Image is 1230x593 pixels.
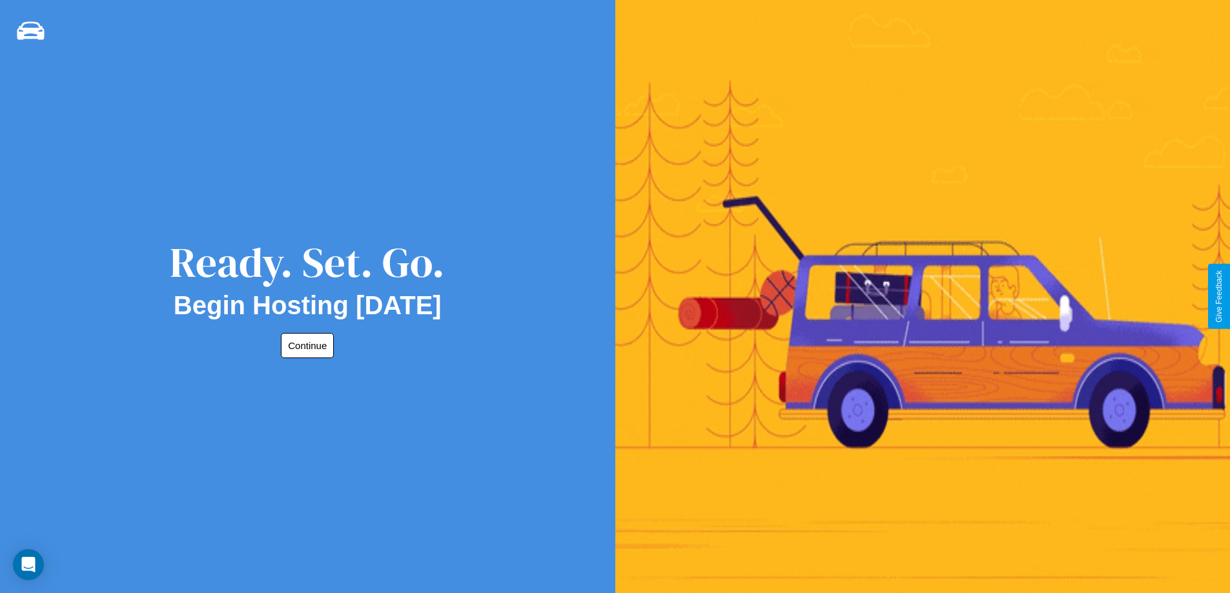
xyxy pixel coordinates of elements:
button: Continue [281,333,334,358]
div: Open Intercom Messenger [13,549,44,580]
div: Ready. Set. Go. [170,234,445,291]
h2: Begin Hosting [DATE] [174,291,442,320]
div: Give Feedback [1215,270,1224,323]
